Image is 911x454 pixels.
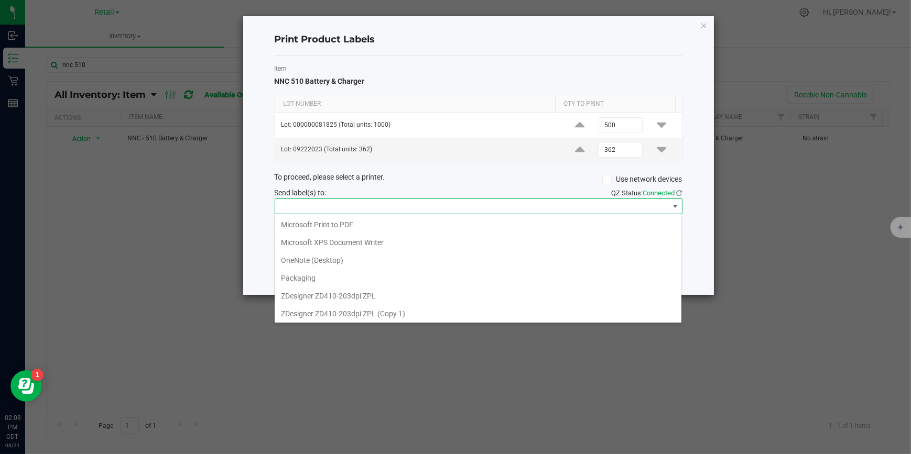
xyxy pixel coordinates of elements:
[275,287,681,305] li: ZDesigner ZD410-203dpi ZPL
[10,370,42,402] iframe: Resource center
[275,305,681,323] li: ZDesigner ZD410-203dpi ZPL (Copy 1)
[275,189,327,197] span: Send label(s) to:
[555,95,675,113] th: Qty to Print
[275,234,681,251] li: Microsoft XPS Document Writer
[281,120,554,130] p: Lot: 000000081825 (Total units: 1000)
[275,33,682,47] h4: Print Product Labels
[643,189,675,197] span: Connected
[281,145,554,154] p: Lot: 09222023 (Total units: 362)
[602,174,682,185] label: Use network devices
[31,369,44,381] iframe: Resource center unread badge
[275,77,365,85] span: NNC 510 Battery & Charger
[275,95,555,113] th: Lot Number
[275,269,681,287] li: Packaging
[275,216,681,234] li: Microsoft Print to PDF
[275,64,682,73] label: Item
[267,172,690,187] div: To proceed, please select a printer.
[275,251,681,269] li: OneNote (Desktop)
[267,224,690,235] div: Select a label template.
[612,189,682,197] span: QZ Status:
